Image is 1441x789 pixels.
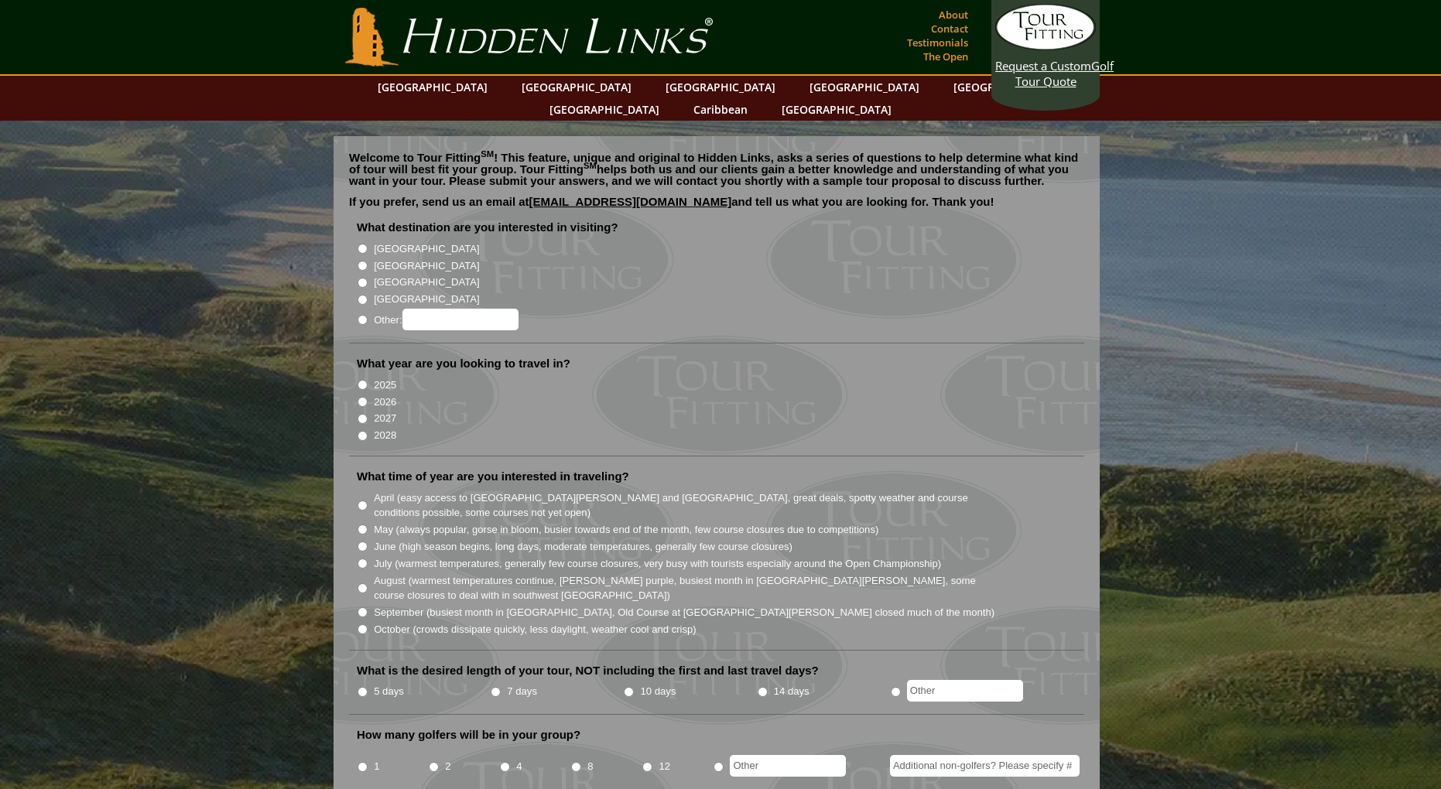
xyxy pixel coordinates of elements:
label: What destination are you interested in visiting? [357,220,618,235]
label: What year are you looking to travel in? [357,356,570,371]
label: Other: [374,309,518,330]
input: Additional non-golfers? Please specify # [890,755,1080,777]
label: 2026 [374,394,396,410]
p: Welcome to Tour Fitting ! This feature, unique and original to Hidden Links, asks a series of que... [349,152,1084,186]
label: 8 [587,759,593,774]
label: What is the desired length of your tour, NOT including the first and last travel days? [357,663,819,678]
a: About [935,4,972,26]
label: June (high season begins, long days, moderate temperatures, generally few course closures) [374,539,792,555]
span: Request a Custom [995,58,1091,73]
a: [GEOGRAPHIC_DATA] [542,98,667,121]
input: Other: [402,309,519,330]
a: [GEOGRAPHIC_DATA] [514,76,639,98]
label: July (warmest temperatures, generally few course closures, very busy with tourists especially aro... [374,556,941,572]
a: [GEOGRAPHIC_DATA] [658,76,783,98]
p: If you prefer, send us an email at and tell us what you are looking for. Thank you! [349,196,1084,219]
label: 4 [516,759,522,774]
a: [EMAIL_ADDRESS][DOMAIN_NAME] [529,195,732,208]
a: Request a CustomGolf Tour Quote [995,4,1096,89]
a: [GEOGRAPHIC_DATA] [946,76,1071,98]
sup: SM [481,149,494,159]
a: [GEOGRAPHIC_DATA] [774,98,899,121]
label: [GEOGRAPHIC_DATA] [374,258,479,274]
label: August (warmest temperatures continue, [PERSON_NAME] purple, busiest month in [GEOGRAPHIC_DATA][P... [374,573,996,603]
input: Other [730,755,846,777]
a: [GEOGRAPHIC_DATA] [802,76,927,98]
label: April (easy access to [GEOGRAPHIC_DATA][PERSON_NAME] and [GEOGRAPHIC_DATA], great deals, spotty w... [374,490,996,521]
a: [GEOGRAPHIC_DATA] [370,76,495,98]
sup: SM [584,161,597,170]
label: May (always popular, gorse in bloom, busier towards end of the month, few course closures due to ... [374,522,878,538]
input: Other [907,680,1023,702]
label: 10 days [641,684,676,699]
a: Testimonials [903,32,972,53]
a: Contact [927,18,972,39]
label: October (crowds dissipate quickly, less daylight, weather cool and crisp) [374,622,697,637]
label: 1 [374,759,379,774]
label: 2027 [374,411,396,426]
label: 7 days [507,684,537,699]
a: The Open [919,46,972,67]
label: 14 days [774,684,809,699]
label: [GEOGRAPHIC_DATA] [374,292,479,307]
label: September (busiest month in [GEOGRAPHIC_DATA], Old Course at [GEOGRAPHIC_DATA][PERSON_NAME] close... [374,605,994,620]
label: 2 [445,759,450,774]
a: Caribbean [686,98,755,121]
label: 12 [659,759,670,774]
label: 5 days [374,684,404,699]
label: 2028 [374,428,396,443]
label: What time of year are you interested in traveling? [357,469,629,484]
label: [GEOGRAPHIC_DATA] [374,241,479,257]
label: [GEOGRAPHIC_DATA] [374,275,479,290]
label: How many golfers will be in your group? [357,727,580,743]
label: 2025 [374,377,396,393]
